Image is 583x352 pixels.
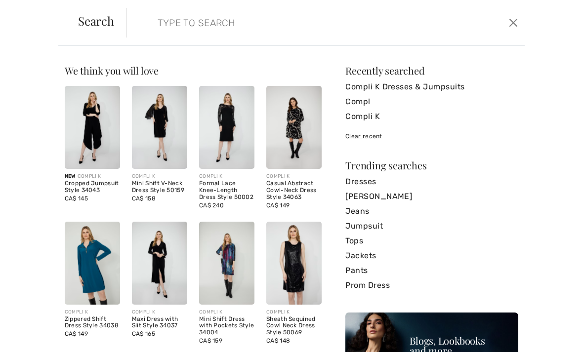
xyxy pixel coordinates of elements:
span: CA$ 240 [199,202,224,209]
img: Maxi Dress with Slit Style 34037. Black [132,222,187,305]
span: CA$ 145 [65,195,88,202]
img: Cropped Jumpsuit Style 34043. Black [65,86,120,169]
div: COMPLI K [266,173,322,180]
div: Clear recent [345,132,518,141]
a: Tops [345,234,518,248]
span: CA$ 149 [65,330,88,337]
div: COMPLI K [199,173,254,180]
a: Compli K Dresses & Jumpsuits [345,79,518,94]
span: CA$ 148 [266,337,290,344]
div: COMPLI K [65,309,120,316]
div: Casual Abstract Cowl-Neck Dress Style 34063 [266,180,322,200]
img: Formal Lace Knee-Length Dress Style 50002. Black [199,86,254,169]
div: Mini Shift Dress with Pockets Style 34004 [199,316,254,336]
div: Formal Lace Knee-Length Dress Style 50002 [199,180,254,200]
img: Zippered Shift Dress Style 34038. Teal [65,222,120,305]
a: Dresses [345,174,518,189]
span: CA$ 159 [199,337,222,344]
span: Search [78,15,114,27]
a: Compl [345,94,518,109]
div: Cropped Jumpsuit Style 34043 [65,180,120,194]
span: CA$ 149 [266,202,290,209]
div: COMPLI K [65,173,120,180]
a: [PERSON_NAME] [345,189,518,204]
input: TYPE TO SEARCH [150,8,417,38]
span: CA$ 158 [132,195,156,202]
a: Compli K [345,109,518,124]
a: Jackets [345,248,518,263]
div: Zippered Shift Dress Style 34038 [65,316,120,330]
a: Prom Dress [345,278,518,293]
div: COMPLI K [199,309,254,316]
img: Mini Shift Dress with Pockets Style 34004. As sample [199,222,254,305]
div: COMPLI K [132,173,187,180]
button: Close [506,15,521,31]
div: COMPLI K [266,309,322,316]
div: Trending searches [345,160,518,170]
div: COMPLI K [132,309,187,316]
img: Mini Shift V-Neck Dress Style 50159. Black [132,86,187,169]
img: Casual Abstract Cowl-Neck Dress Style 34063. As sample [266,86,322,169]
span: New [65,173,76,179]
a: Jumpsuit [345,219,518,234]
span: We think you will love [65,64,159,77]
a: Jeans [345,204,518,219]
div: Sheath Sequined Cowl Neck Dress Style 50069 [266,316,322,336]
div: Maxi Dress with Slit Style 34037 [132,316,187,330]
a: Pants [345,263,518,278]
img: Sheath Sequined Cowl Neck Dress Style 50069. As sample [266,222,322,305]
div: Mini Shift V-Neck Dress Style 50159 [132,180,187,194]
div: Recently searched [345,66,518,76]
span: CA$ 165 [132,330,155,337]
